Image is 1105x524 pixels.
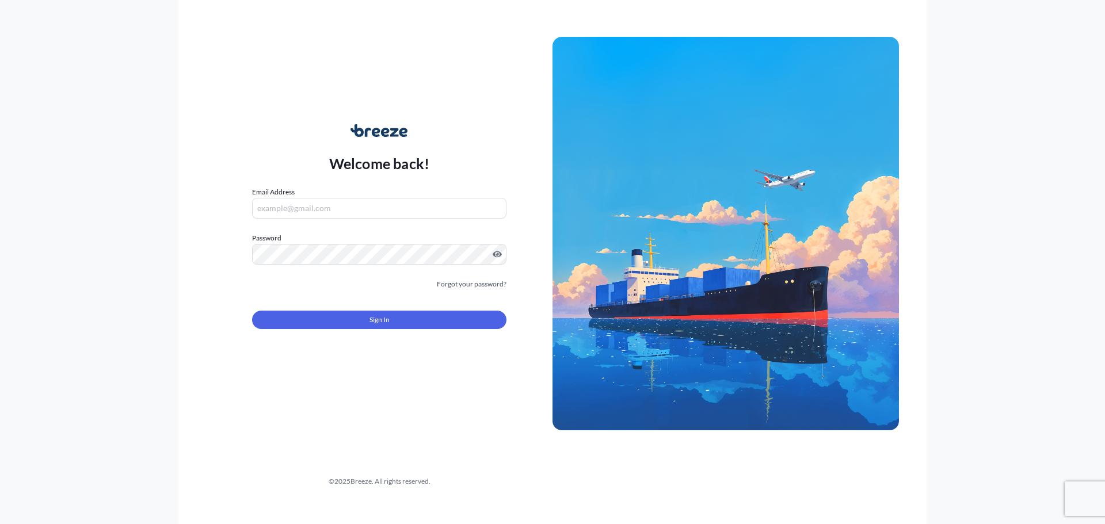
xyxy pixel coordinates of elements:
img: Ship illustration [552,37,899,430]
label: Password [252,232,506,244]
a: Forgot your password? [437,278,506,290]
span: Sign In [369,314,390,326]
button: Sign In [252,311,506,329]
label: Email Address [252,186,295,198]
input: example@gmail.com [252,198,506,219]
button: Show password [493,250,502,259]
div: © 2025 Breeze. All rights reserved. [206,476,552,487]
p: Welcome back! [329,154,430,173]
